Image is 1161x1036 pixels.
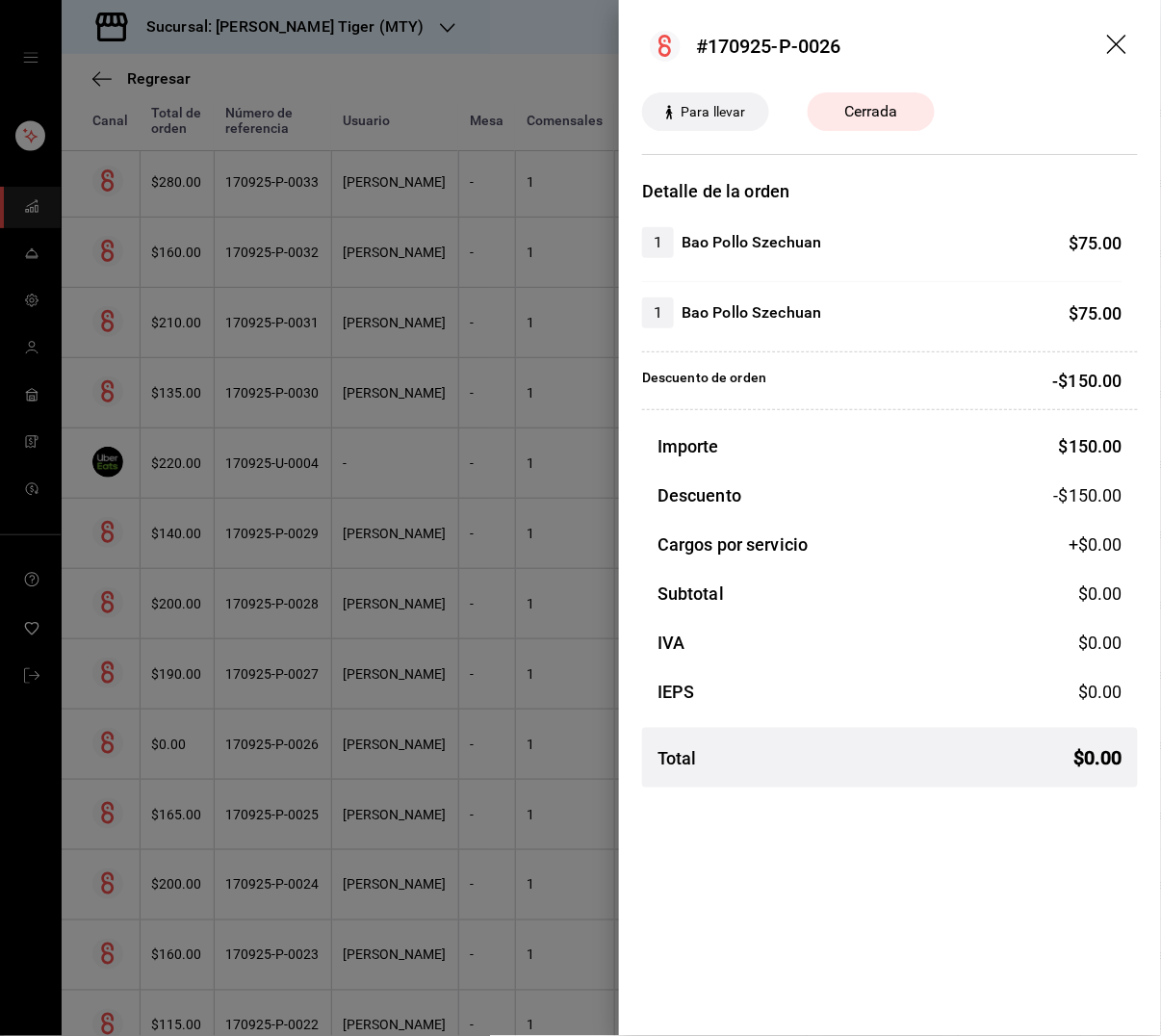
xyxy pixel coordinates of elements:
p: Descuento de orden [642,368,766,394]
span: 1 [642,231,674,254]
span: $ 0.00 [1073,743,1122,772]
h3: Cargos por servicio [658,531,809,557]
h4: Bao Pollo Szechuan [682,231,821,254]
button: drag [1107,35,1130,58]
span: $ 0.00 [1078,583,1122,604]
span: -$150.00 [1054,482,1122,508]
div: #170925-P-0026 [696,32,841,61]
h4: Bao Pollo Szechuan [682,301,821,324]
h3: IEPS [658,679,695,705]
h3: Total [658,745,697,771]
span: $ 0.00 [1078,682,1122,702]
span: $ 150.00 [1059,436,1122,456]
h3: Descuento [658,482,741,508]
span: $ 75.00 [1069,303,1122,324]
h3: Detalle de la orden [642,178,1138,204]
span: Cerrada [833,100,910,123]
span: +$ 0.00 [1069,531,1122,557]
span: $ 75.00 [1069,233,1122,253]
span: $ 0.00 [1078,633,1122,653]
span: 1 [642,301,674,324]
h3: IVA [658,630,684,656]
p: -$150.00 [1053,368,1122,394]
h3: Subtotal [658,581,724,607]
h3: Importe [658,433,719,459]
span: Para llevar [673,102,753,122]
